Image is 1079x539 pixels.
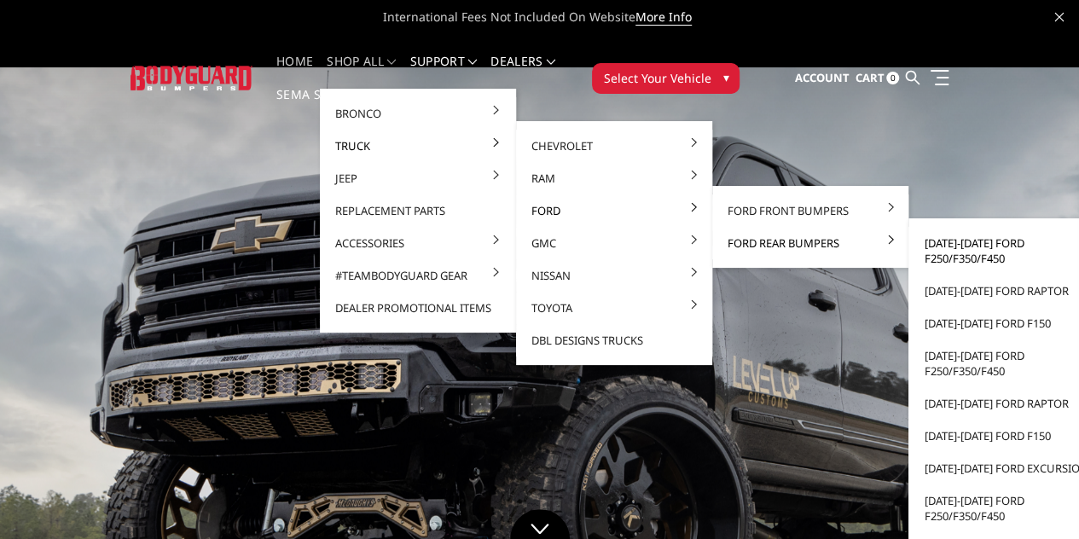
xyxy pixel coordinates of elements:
[523,259,705,292] a: Nissan
[794,70,849,85] span: Account
[276,55,313,89] a: Home
[409,55,477,89] a: Support
[327,194,509,227] a: Replacement Parts
[131,66,252,90] img: BODYGUARD BUMPERS
[592,63,740,94] button: Select Your Vehicle
[327,259,509,292] a: #TeamBodyguard Gear
[719,227,902,259] a: Ford Rear Bumpers
[327,292,509,324] a: Dealer Promotional Items
[490,55,555,89] a: Dealers
[327,162,509,194] a: Jeep
[886,72,899,84] span: 0
[276,89,351,122] a: SEMA Show
[327,97,509,130] a: Bronco
[327,227,509,259] a: Accessories
[794,55,849,101] a: Account
[635,9,692,26] a: More Info
[855,55,899,101] a: Cart 0
[523,292,705,324] a: Toyota
[603,69,711,87] span: Select Your Vehicle
[523,324,705,356] a: DBL Designs Trucks
[722,68,728,86] span: ▾
[523,194,705,227] a: Ford
[523,162,705,194] a: Ram
[855,70,884,85] span: Cart
[523,227,705,259] a: GMC
[327,55,396,89] a: shop all
[510,509,570,539] a: Click to Down
[719,194,902,227] a: Ford Front Bumpers
[523,130,705,162] a: Chevrolet
[327,130,509,162] a: Truck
